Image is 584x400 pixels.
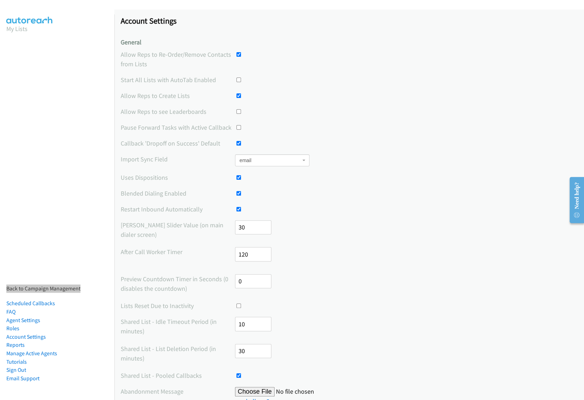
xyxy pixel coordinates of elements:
[121,344,235,363] label: Shared List - List Deletion Period (in minutes)
[121,75,235,85] label: Start All Lists with AutoTab Enabled
[6,285,80,292] a: Back to Campaign Management
[121,139,235,148] label: Callback 'Dropoff on Success' Default
[6,358,27,365] a: Tutorials
[121,274,235,293] label: Preview Countdown Timer in Seconds (0 disables the countdown)
[6,350,57,357] a: Manage Active Agents
[121,204,235,214] label: Restart Inbound Automatically
[121,38,578,47] h4: General
[121,387,235,396] label: Abandonment Message
[121,344,578,365] div: The minimum time before a list can be deleted
[240,157,301,164] span: email
[121,371,578,380] div: Whether callbacks should be returned to the pool or remain tied to the agent that requested the c...
[121,154,235,164] label: Import Sync Field
[121,301,235,310] label: Lists Reset Due to Inactivity
[235,154,310,166] span: email
[6,367,26,373] a: Sign Out
[6,341,25,348] a: Reports
[121,371,235,380] label: Shared List - Pooled Callbacks
[121,91,235,100] label: Allow Reps to Create Lists
[121,317,235,336] label: Shared List - Idle Timeout Period (in minutes)
[6,300,55,307] a: Scheduled Callbacks
[121,220,235,239] label: [PERSON_NAME] Slider Value (on main dialer screen)
[121,189,235,198] label: Blended Dialing Enabled
[6,25,28,33] a: My Lists
[6,375,40,382] a: Email Support
[121,50,235,69] label: Allow Reps to Re-Order/Remove Contacts from Lists
[6,333,46,340] a: Account Settings
[6,308,16,315] a: FAQ
[564,172,584,228] iframe: Resource Center
[121,107,235,116] label: Allow Reps to see Leaderboards
[121,247,235,257] label: After Call Worker Timer
[6,325,19,332] a: Roles
[121,123,235,132] label: Pause Forward Tasks with Active Callback
[121,173,235,182] label: Uses Dispositions
[121,16,578,26] h1: Account Settings
[6,317,40,324] a: Agent Settings
[121,317,578,338] div: The time period before a list resets or assigned records get redistributed due to an idle dialing...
